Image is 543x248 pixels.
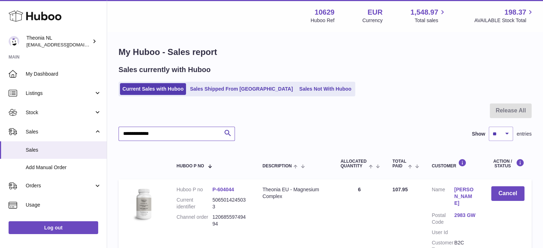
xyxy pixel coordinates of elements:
div: Theonia NL [26,35,91,48]
span: AVAILABLE Stock Total [474,17,534,24]
span: Add Manual Order [26,164,101,171]
a: Sales Not With Huboo [297,83,354,95]
h2: Sales currently with Huboo [119,65,211,75]
span: Orders [26,182,94,189]
span: Sales [26,147,101,153]
img: 106291725893142.jpg [126,186,161,222]
span: 1,548.97 [411,7,438,17]
div: Huboo Ref [311,17,335,24]
span: Stock [26,109,94,116]
a: 2983 GW [454,212,477,219]
div: Action / Status [491,159,524,168]
label: Show [472,131,485,137]
span: Total sales [414,17,446,24]
a: Log out [9,221,98,234]
img: info@wholesomegoods.eu [9,36,19,47]
dt: Current identifier [176,197,212,210]
span: entries [517,131,532,137]
dt: User Id [432,229,454,236]
a: Current Sales with Huboo [120,83,186,95]
dt: Huboo P no [176,186,212,193]
a: 198.37 AVAILABLE Stock Total [474,7,534,24]
a: [PERSON_NAME] [454,186,477,207]
span: 107.95 [392,187,408,192]
span: Description [262,164,292,168]
span: Sales [26,128,94,135]
dd: 5065014245033 [212,197,248,210]
span: Listings [26,90,94,97]
dt: Name [432,186,454,208]
span: Total paid [392,159,406,168]
a: Sales Shipped From [GEOGRAPHIC_DATA] [187,83,295,95]
button: Cancel [491,186,524,201]
span: ALLOCATED Quantity [341,159,367,168]
dt: Postal Code [432,212,454,226]
span: 198.37 [504,7,526,17]
h1: My Huboo - Sales report [119,46,532,58]
span: My Dashboard [26,71,101,77]
a: P-604044 [212,187,234,192]
strong: EUR [367,7,382,17]
div: Theonia EU - Magnesium Complex [262,186,326,200]
span: Usage [26,202,101,208]
a: 1,548.97 Total sales [411,7,447,24]
div: Customer [432,159,477,168]
span: [EMAIL_ADDRESS][DOMAIN_NAME] [26,42,105,47]
span: Huboo P no [176,164,204,168]
dd: 12068559749494 [212,214,248,227]
div: Currency [362,17,383,24]
dt: Channel order [176,214,212,227]
strong: 10629 [315,7,335,17]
